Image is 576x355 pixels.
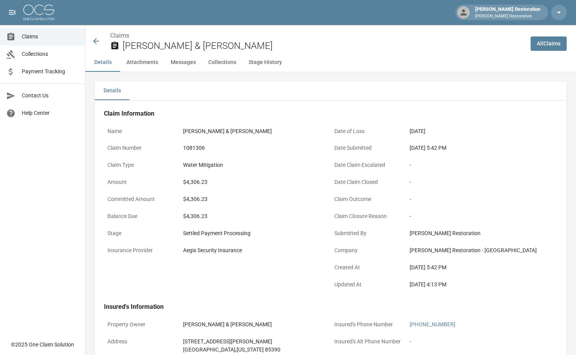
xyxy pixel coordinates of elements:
[104,140,180,156] p: Claim Number
[120,53,164,72] button: Attachments
[331,175,406,190] p: Date Claim Closed
[410,229,554,237] div: [PERSON_NAME] Restoration
[104,226,180,241] p: Stage
[110,31,524,40] nav: breadcrumb
[242,53,288,72] button: Stage History
[410,195,554,203] div: -
[104,110,557,118] h4: Claim Information
[183,229,327,237] div: Settled Payment Processing
[183,178,327,186] div: $4,306.23
[472,5,543,19] div: [PERSON_NAME] Restoration
[410,178,554,186] div: -
[331,192,406,207] p: Claim Outcome
[110,32,129,39] a: Claims
[331,243,406,258] p: Company
[183,127,327,135] div: [PERSON_NAME] & [PERSON_NAME]
[104,303,557,311] h4: Insured's Information
[183,144,327,152] div: 1081306
[410,321,455,327] a: [PHONE_NUMBER]
[11,341,74,348] div: © 2025 One Claim Solution
[331,260,406,275] p: Created At
[410,281,554,289] div: [DATE] 4:13 PM
[104,209,180,224] p: Balance Due
[202,53,242,72] button: Collections
[410,338,554,346] div: -
[183,161,327,169] div: Water Mitigation
[331,334,406,349] p: Insured's Alt Phone Number
[531,36,567,51] a: AllClaims
[23,5,54,20] img: ocs-logo-white-transparent.png
[85,53,120,72] button: Details
[22,50,79,58] span: Collections
[22,92,79,100] span: Contact Us
[95,81,567,100] div: details tabs
[410,212,554,220] div: -
[410,144,554,152] div: [DATE] 5:42 PM
[104,243,180,258] p: Insurance Provider
[104,317,180,332] p: Property Owner
[95,81,130,100] button: Details
[104,175,180,190] p: Amount
[183,195,327,203] div: $4,306.23
[164,53,202,72] button: Messages
[331,277,406,292] p: Updated At
[22,33,79,41] span: Claims
[183,338,327,346] div: [STREET_ADDRESS][PERSON_NAME]
[183,212,327,220] div: $4,306.23
[104,124,180,139] p: Name
[5,5,20,20] button: open drawer
[410,246,554,255] div: [PERSON_NAME] Restoration - [GEOGRAPHIC_DATA]
[183,320,327,329] div: [PERSON_NAME] & [PERSON_NAME]
[331,140,406,156] p: Date Submitted
[183,246,327,255] div: Aegis Security Insurance
[410,127,554,135] div: [DATE]
[331,209,406,224] p: Claim Closure Reason
[104,334,180,349] p: Address
[410,161,554,169] div: -
[22,68,79,76] span: Payment Tracking
[331,158,406,173] p: Date Claim Escalated
[104,158,180,173] p: Claim Type
[410,263,554,272] div: [DATE] 5:42 PM
[85,53,576,72] div: anchor tabs
[331,317,406,332] p: Insured's Phone Number
[331,124,406,139] p: Date of Loss
[123,40,524,52] h2: [PERSON_NAME] & [PERSON_NAME]
[475,13,540,20] p: [PERSON_NAME] Restoration
[183,346,327,354] div: [GEOGRAPHIC_DATA] , [US_STATE] 85390
[104,192,180,207] p: Committed Amount
[22,109,79,117] span: Help Center
[331,226,406,241] p: Submitted By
